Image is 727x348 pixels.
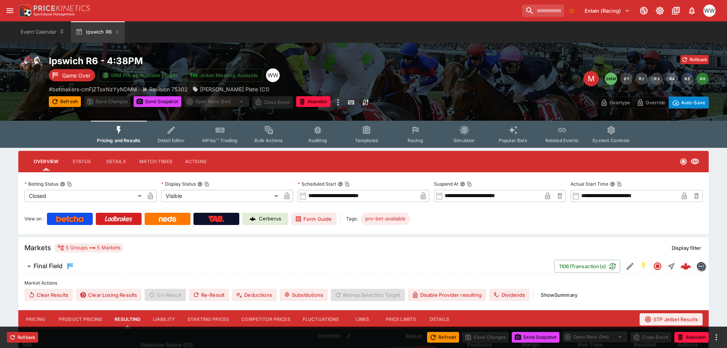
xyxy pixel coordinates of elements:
input: search [522,5,564,17]
img: PriceKinetics [34,5,90,11]
button: Price Limits [380,310,422,329]
p: Copy To Clipboard [49,85,137,93]
span: Un-Result [145,289,185,301]
button: ShowSummary [536,289,582,301]
div: b2cebb3d-b16c-4b14-af86-37c1758d3bd5 [680,261,691,272]
p: Actual Start Time [571,181,608,187]
span: Pricing and Results [97,138,140,143]
span: Auditing [308,138,327,143]
button: Copy To Clipboard [345,181,350,187]
p: Betting Status [24,181,58,187]
button: 11061Transaction(s) [554,260,620,273]
button: Closed [651,259,664,273]
img: horse_racing.png [18,55,43,79]
button: Overview [27,152,64,171]
label: Tags: [346,213,358,225]
button: SMM [605,73,617,85]
span: Mark an event as closed and abandoned. [674,333,709,340]
p: Overtype [609,99,630,107]
button: Rollback [680,55,709,64]
button: Scheduled StartCopy To Clipboard [338,181,343,187]
button: more [712,333,721,342]
div: William Wallace [266,68,280,82]
span: pro-bet-available [361,215,410,223]
img: Sportsbook Management [34,13,75,16]
button: Substitutions [280,289,328,301]
button: R5 [681,73,693,85]
button: Dividends [489,289,530,301]
img: Ladbrokes [105,216,132,222]
nav: pagination navigation [605,73,709,85]
svg: Visible [690,157,700,166]
button: Abandon [296,96,330,107]
button: Re-Result [189,289,229,301]
button: more [334,96,343,108]
button: Fluctuations [297,310,345,329]
button: Actions [179,152,213,171]
span: Simulator [453,138,475,143]
p: Revision 75302 [149,85,188,93]
button: Suspend AtCopy To Clipboard [460,181,465,187]
button: Refresh [49,96,81,107]
button: Rollback [7,332,38,343]
div: Start From [597,97,709,108]
button: Copy To Clipboard [617,181,622,187]
button: Send Snapshot [134,96,181,107]
button: R3 [651,73,663,85]
div: 5 Groups 5 Markets [57,243,121,253]
button: Product Pricing [53,310,108,329]
button: Copy To Clipboard [467,181,472,187]
button: R1 [620,73,632,85]
button: Send Snapshot [512,332,559,343]
button: Betting StatusCopy To Clipboard [60,181,65,187]
button: Details [422,310,456,329]
button: Deductions [232,289,277,301]
button: SRM Prices Available (Top4) [98,69,183,82]
button: Clear Losing Results [76,289,142,301]
span: Mark an event as closed and abandoned. [296,97,330,105]
img: logo-cerberus--red.svg [680,261,691,272]
button: Toggle light/dark mode [653,4,667,18]
img: Neds [159,216,176,222]
svg: Closed [653,262,662,271]
a: b2cebb3d-b16c-4b14-af86-37c1758d3bd5 [678,259,693,274]
p: Cerberus [259,215,281,223]
p: Display Status [161,181,196,187]
img: Betcha [56,216,84,222]
h6: Final Field [34,262,63,270]
button: Actual Start TimeCopy To Clipboard [610,181,615,187]
button: Event Calendar [16,21,69,43]
button: Clear Results [24,289,73,301]
button: Final Field [18,259,554,274]
p: Suspend At [434,181,458,187]
button: Documentation [669,4,683,18]
div: Visible [161,190,281,202]
p: [PERSON_NAME] Plate (C1) [200,85,269,93]
button: Abandon [674,332,709,343]
button: Competitor Prices [235,310,297,329]
button: Override [633,97,669,108]
button: Disable Provider resulting [408,289,486,301]
button: Copy To Clipboard [204,181,210,187]
button: R6 [696,73,709,85]
span: Related Events [545,138,579,143]
div: Event type filters [91,121,636,148]
p: Auto-Save [681,99,705,107]
button: Straight [664,259,678,273]
p: Game Over [62,71,90,79]
div: Closed [24,190,144,202]
button: Display StatusCopy To Clipboard [197,181,203,187]
a: Form Guide [291,213,337,225]
button: Refresh [427,332,459,343]
button: Edit Detail [623,259,637,273]
a: Cerberus [242,213,288,225]
button: William Wallace [701,2,718,19]
div: split button [563,332,627,342]
button: Jetbet Meeting Available [186,69,263,82]
button: Starting Prices [181,310,235,329]
button: open drawer [3,4,17,18]
button: Auto-Save [669,97,709,108]
button: Match Times [133,152,179,171]
span: System Controls [592,138,630,143]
